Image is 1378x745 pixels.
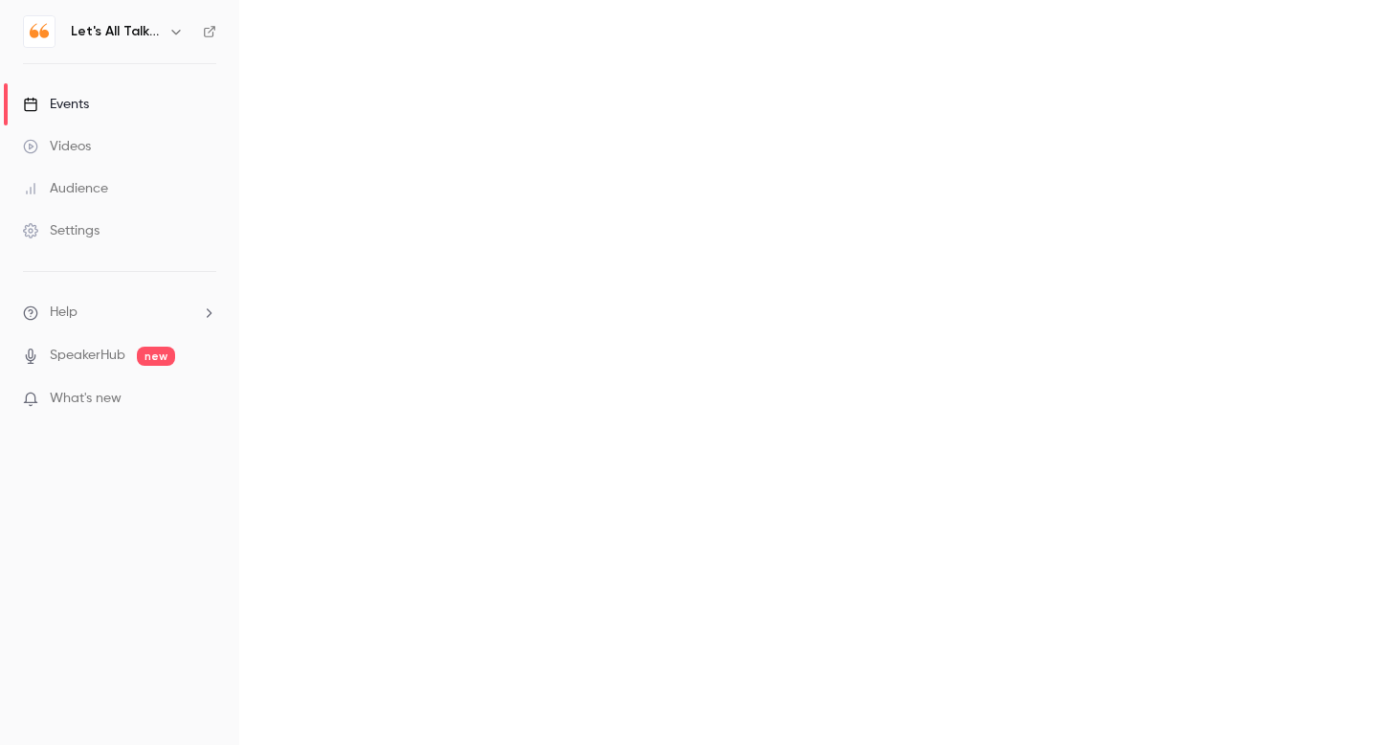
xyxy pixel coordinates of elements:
[23,95,89,114] div: Events
[71,22,161,41] h6: Let's All Talk Mental Health
[50,303,78,323] span: Help
[50,389,122,409] span: What's new
[50,346,125,366] a: SpeakerHub
[23,179,108,198] div: Audience
[24,16,55,47] img: Let's All Talk Mental Health
[137,347,175,366] span: new
[23,221,100,240] div: Settings
[23,137,91,156] div: Videos
[23,303,216,323] li: help-dropdown-opener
